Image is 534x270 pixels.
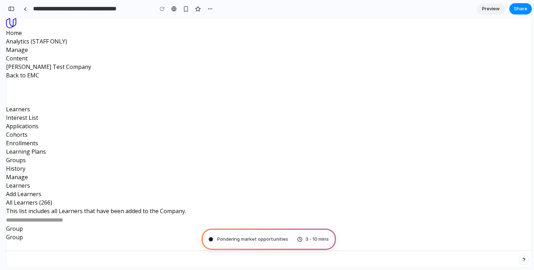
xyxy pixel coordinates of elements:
span: Pondering market opportunities [217,236,288,243]
a: Preview [477,3,505,14]
span: Share [514,5,527,12]
span: Preview [482,5,500,12]
span: 3 - 10 mins [305,236,329,243]
button: Share [509,3,532,14]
